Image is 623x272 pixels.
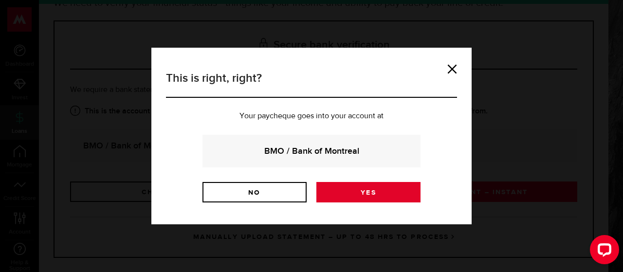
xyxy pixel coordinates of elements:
[166,112,457,120] p: Your paycheque goes into your account at
[166,70,457,98] h3: This is right, right?
[316,182,421,202] a: Yes
[582,231,623,272] iframe: LiveChat chat widget
[202,182,307,202] a: No
[216,145,407,158] strong: BMO / Bank of Montreal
